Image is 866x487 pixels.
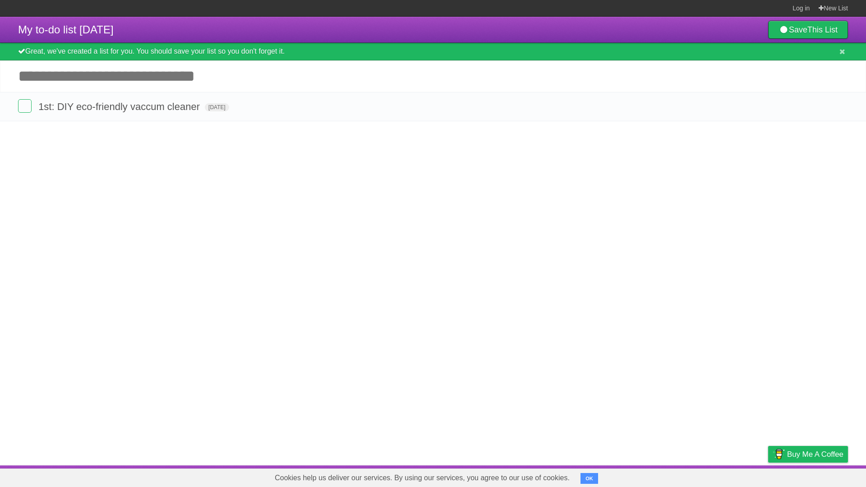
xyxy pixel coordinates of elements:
[648,468,667,485] a: About
[580,473,598,484] button: OK
[726,468,746,485] a: Terms
[678,468,714,485] a: Developers
[18,99,32,113] label: Done
[18,23,114,36] span: My to-do list [DATE]
[773,446,785,462] img: Buy me a coffee
[768,21,848,39] a: SaveThis List
[807,25,838,34] b: This List
[266,469,579,487] span: Cookies help us deliver our services. By using our services, you agree to our use of cookies.
[791,468,848,485] a: Suggest a feature
[205,103,229,111] span: [DATE]
[768,446,848,463] a: Buy me a coffee
[38,101,202,112] span: 1st: DIY eco-friendly vaccum cleaner
[787,446,843,462] span: Buy me a coffee
[756,468,780,485] a: Privacy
